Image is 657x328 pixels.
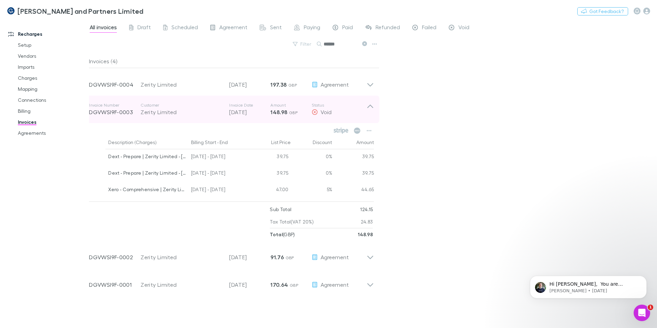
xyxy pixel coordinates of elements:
[11,95,93,106] a: Connections
[11,117,93,128] a: Invoices
[141,281,222,289] div: Zerity Limited
[634,305,650,321] iframe: Intercom live chat
[321,281,349,288] span: Agreement
[137,24,151,33] span: Draft
[11,84,93,95] a: Mapping
[321,81,349,88] span: Agreement
[89,80,141,89] p: DGVWSI9F-0004
[270,228,295,241] p: ( GBP )
[30,20,114,101] span: Hi [PERSON_NAME], ​ You are importing this in the wrong format. DD/MM/YY ​ Before exporting your ...
[270,231,283,237] strong: Total
[270,81,287,88] strong: 197.38
[219,24,247,33] span: Agreement
[89,102,141,108] p: Invoice Number
[1,29,93,40] a: Recharges
[7,7,15,15] img: Coates and Partners Limited's Logo
[270,216,314,228] p: Tax Total (VAT 20%)
[291,166,333,182] div: 0%
[83,268,379,296] div: DGVWSI9F-0001Zerity Limited[DATE]170.64 GBPAgreement
[290,283,298,288] span: GBP
[321,109,332,115] span: Void
[229,102,270,108] p: Invoice Date
[11,128,93,139] a: Agreements
[270,203,291,216] p: Sub Total
[83,96,379,123] div: Invoice NumberDGVWSI9F-0003CustomerZerity LimitedInvoice Date[DATE]Amount148.98 GBPStatusVoid
[304,24,320,33] span: Paying
[270,102,312,108] p: Amount
[188,149,250,166] div: [DATE] - [DATE]
[289,110,298,115] span: GBP
[360,203,373,216] p: 124.15
[422,24,436,33] span: Failed
[289,40,315,48] button: Filter
[270,254,284,261] strong: 91.76
[11,106,93,117] a: Billing
[333,166,374,182] div: 39.75
[361,216,373,228] p: 24.83
[250,182,291,199] div: 47.00
[229,108,270,116] p: [DATE]
[270,24,282,33] span: Sent
[577,7,628,15] button: Got Feedback?
[358,231,373,237] strong: 148.98
[188,166,250,182] div: [DATE] - [DATE]
[270,281,288,288] strong: 170.64
[108,149,186,164] div: Dext - Prepare | Zerity Limited - [PERSON_NAME] and Partners Limited
[11,40,93,51] a: Setup
[108,166,186,180] div: Dext - Prepare | Zerity Limited - [PERSON_NAME] and Partners Limited
[108,182,186,197] div: Xero - Comprehensive | Zerity Limited
[11,51,93,62] a: Vendors
[333,182,374,199] div: 44.65
[30,26,119,33] p: Message from Alex, sent 6w ago
[89,281,141,289] p: DGVWSI9F-0001
[648,305,653,310] span: 1
[270,109,287,116] strong: 148.98
[83,241,379,268] div: DGVWSI9F-0002Zerity Limited[DATE]91.76 GBPAgreement
[312,102,367,108] p: Status
[376,24,400,33] span: Refunded
[141,253,222,261] div: Zerity Limited
[250,166,291,182] div: 39.75
[18,7,144,15] h3: [PERSON_NAME] and Partners Limited
[3,3,148,19] a: [PERSON_NAME] and Partners Limited
[90,24,117,33] span: All invoices
[291,182,333,199] div: 5%
[83,68,379,96] div: DGVWSI9F-0004Zerity Limited[DATE]197.38 GBPAgreement
[141,80,222,89] div: Zerity Limited
[229,281,270,289] p: [DATE]
[89,253,141,261] p: DGVWSI9F-0002
[229,253,270,261] p: [DATE]
[89,108,141,116] p: DGVWSI9F-0003
[141,108,222,116] div: Zerity Limited
[11,62,93,73] a: Imports
[458,24,469,33] span: Void
[11,73,93,84] a: Charges
[520,261,657,309] iframe: Intercom notifications message
[250,149,291,166] div: 39.75
[141,102,222,108] p: Customer
[188,182,250,199] div: [DATE] - [DATE]
[288,83,297,88] span: GBP
[171,24,198,33] span: Scheduled
[333,149,374,166] div: 39.75
[321,254,349,260] span: Agreement
[229,80,270,89] p: [DATE]
[286,255,294,260] span: GBP
[291,149,333,166] div: 0%
[342,24,353,33] span: Paid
